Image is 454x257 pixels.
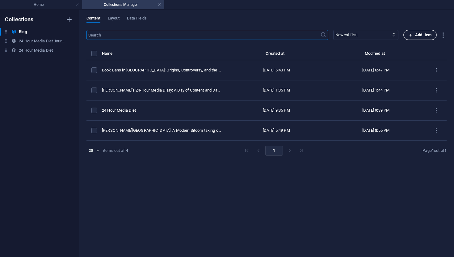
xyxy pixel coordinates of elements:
div: 24 Hour Media Diet [102,108,221,113]
div: [DATE] 1:35 PM [231,88,321,93]
div: [DATE] 6:40 PM [231,67,321,73]
strong: 1 [432,148,434,153]
button: Add Item [403,30,437,40]
div: Book Bans in America: Origins, Controversy, and the Ongoing Debate [102,67,221,73]
i: Create new collection [65,16,73,23]
div: [DATE] 6:47 PM [331,67,421,73]
h6: Blog [19,28,27,36]
div: 20 [86,148,101,153]
h6: 24 Hour Media Diet Journal [19,37,65,45]
nav: pagination navigation [241,146,307,156]
span: Data Fields [127,15,147,23]
strong: 4 [126,148,128,153]
span: Content [86,15,100,23]
div: [DATE] 8:55 PM [331,128,421,133]
div: [DATE] 9:35 PM [231,108,321,113]
h6: Collections [5,16,34,23]
table: items list [86,50,447,141]
div: [DATE] 5:49 PM [231,128,321,133]
input: Search [86,30,320,40]
th: Created at [226,50,326,60]
div: [DATE] 9:39 PM [331,108,421,113]
strong: 1 [444,148,447,153]
th: Modified at [326,50,426,60]
div: Abbott Elementary: A Modern Sitcom taking on sterotype (Copy) [102,128,221,133]
h4: Collections Manager [82,1,164,8]
div: Meagan's 24-Hour Media Diary: A Day of Content and Data Sharing [102,88,221,93]
th: Name [102,50,226,60]
span: Layout [108,15,120,23]
div: [DATE] 1:44 PM [331,88,421,93]
h6: 24 Hour Media Diet [19,47,53,54]
span: Add Item [409,31,431,39]
div: Page out of [422,148,447,153]
div: items out of [103,148,125,153]
button: page 1 [265,146,283,156]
